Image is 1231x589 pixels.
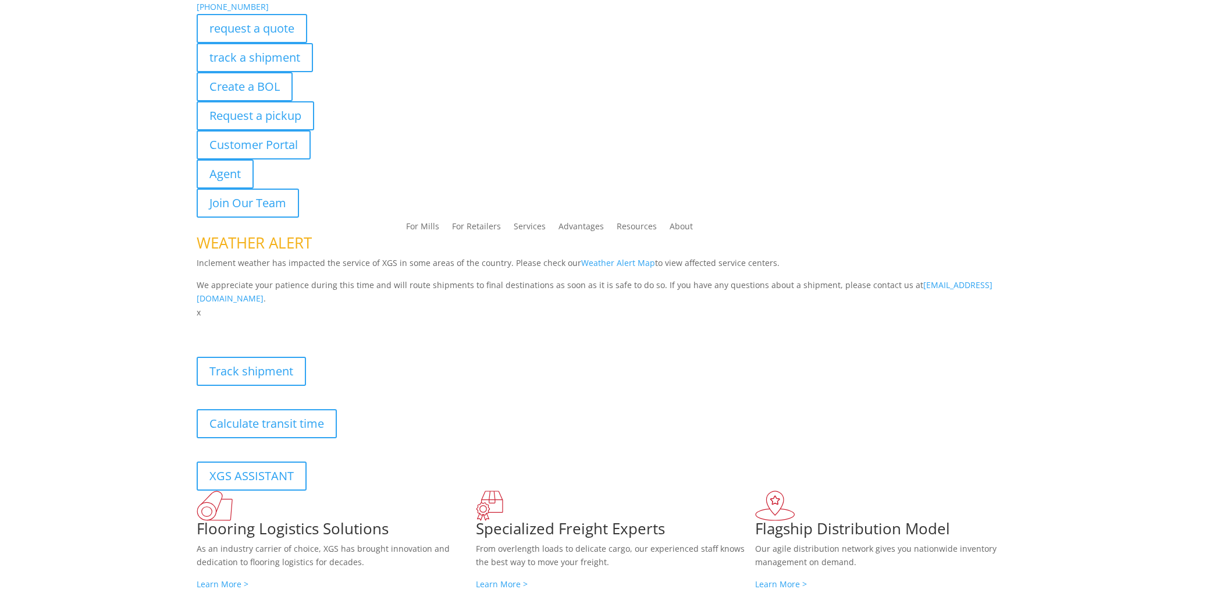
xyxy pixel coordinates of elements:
a: About [670,222,693,235]
h1: Specialized Freight Experts [476,521,755,542]
a: request a quote [197,14,307,43]
a: [PHONE_NUMBER] [197,1,269,12]
a: Services [514,222,546,235]
span: Our agile distribution network gives you nationwide inventory management on demand. [755,543,997,568]
h1: Flooring Logistics Solutions [197,521,476,542]
a: Join Our Team [197,189,299,218]
a: Create a BOL [197,72,293,101]
h1: Flagship Distribution Model [755,521,1034,542]
a: For Mills [406,222,439,235]
a: Track shipment [197,357,306,386]
a: Weather Alert Map [581,257,655,268]
a: XGS ASSISTANT [197,462,307,491]
a: For Retailers [452,222,501,235]
b: Visibility, transparency, and control for your entire supply chain. [197,321,456,332]
a: Customer Portal [197,130,311,159]
a: Calculate transit time [197,409,337,438]
a: Advantages [558,222,604,235]
a: track a shipment [197,43,313,72]
p: From overlength loads to delicate cargo, our experienced staff knows the best way to move your fr... [476,542,755,578]
p: x [197,306,1034,320]
a: Agent [197,159,254,189]
a: Resources [617,222,657,235]
span: WEATHER ALERT [197,232,312,253]
p: We appreciate your patience during this time and will route shipments to final destinations as so... [197,278,1034,306]
a: Request a pickup [197,101,314,130]
img: xgs-icon-flagship-distribution-model-red [755,491,795,521]
span: As an industry carrier of choice, XGS has brought innovation and dedication to flooring logistics... [197,543,450,568]
img: xgs-icon-total-supply-chain-intelligence-red [197,491,233,521]
img: xgs-icon-focused-on-flooring-red [476,491,503,521]
p: Inclement weather has impacted the service of XGS in some areas of the country. Please check our ... [197,256,1034,278]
